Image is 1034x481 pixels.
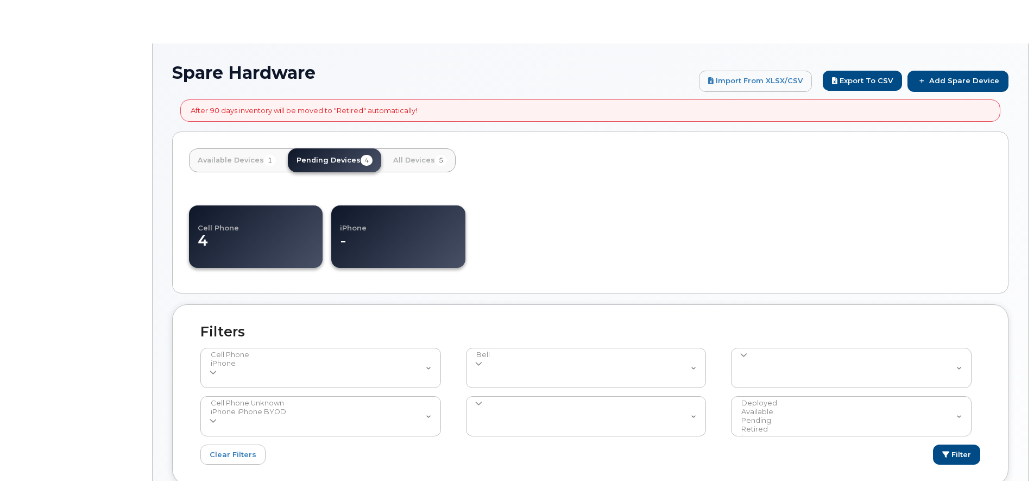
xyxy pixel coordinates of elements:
option: Deployed [740,399,957,408]
span: 4 [361,155,373,166]
dd: 4 [198,232,313,260]
a: Available Devices1 [189,148,285,172]
button: Filter [933,445,980,465]
h4: Cell Phone [198,213,313,232]
h2: Filters [192,324,988,340]
div: After 90 days inventory will be moved to "Retired" automatically! [180,99,1000,122]
option: iPhone [210,359,426,368]
option: Bell [475,351,692,359]
h1: Spare Hardware [172,63,693,82]
option: Pending [740,416,957,425]
h4: iPhone [340,213,465,232]
a: All Devices5 [384,148,456,172]
option: Lost [740,434,957,442]
option: iPhone iPhone BYOD [210,408,426,416]
span: 5 [435,155,447,166]
span: 1 [264,155,276,166]
button: Export to CSV [823,71,902,91]
a: Add Spare Device [907,71,1008,91]
a: Clear Filters [200,445,266,465]
option: Cell Phone [210,351,426,359]
option: Retired [740,425,957,434]
a: Import from XLSX/CSV [699,71,812,91]
option: Available [740,408,957,416]
a: Pending Devices4 [288,148,381,172]
dd: - [340,232,465,260]
option: Cell Phone Unknown [210,399,426,408]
